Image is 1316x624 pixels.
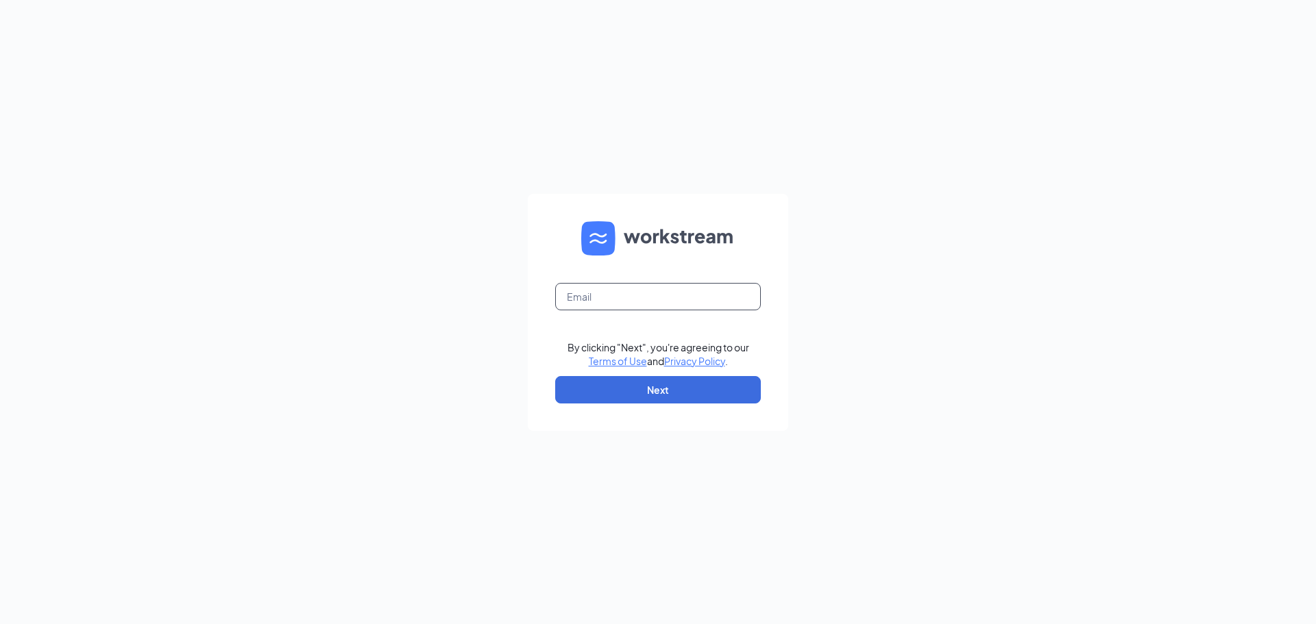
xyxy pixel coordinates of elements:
[568,340,749,368] div: By clicking "Next", you're agreeing to our and .
[589,355,647,367] a: Terms of Use
[555,283,761,310] input: Email
[664,355,725,367] a: Privacy Policy
[555,376,761,403] button: Next
[581,221,735,255] img: WS logo and Workstream text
